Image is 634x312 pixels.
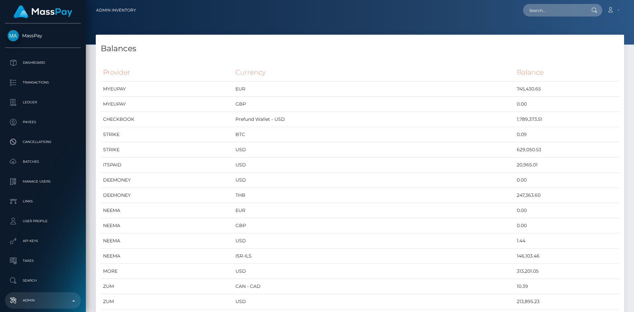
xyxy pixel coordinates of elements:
p: Payees [8,117,78,127]
p: Taxes [8,256,78,266]
td: STRIKE [101,127,233,142]
a: Dashboard [5,54,81,71]
img: MassPay [8,30,19,41]
p: API Keys [8,236,78,246]
td: NEEMA [101,233,233,249]
td: 0.09 [514,127,619,142]
a: Ledger [5,94,81,111]
th: Provider [101,63,233,82]
p: Dashboard [8,58,78,68]
td: MYEUPAY [101,97,233,112]
td: CHECKBOOK [101,112,233,127]
td: 629,050.53 [514,142,619,157]
td: THB [233,188,514,203]
p: Ledger [8,97,78,107]
td: ZUM [101,294,233,309]
td: MORE [101,264,233,279]
input: Search... [523,4,585,17]
td: USD [233,264,514,279]
td: CAN - CAD [233,279,514,294]
img: MassPay Logo [14,5,72,18]
p: Manage Users [8,177,78,187]
td: NEEMA [101,249,233,264]
td: NEEMA [101,203,233,218]
td: DEEMONEY [101,188,233,203]
td: USD [233,294,514,309]
td: ZUM [101,279,233,294]
td: 146,103.46 [514,249,619,264]
p: Batches [8,157,78,167]
td: USD [233,142,514,157]
th: Currency [233,63,514,82]
a: Search [5,272,81,289]
td: 0.00 [514,173,619,188]
td: STRIKE [101,142,233,157]
td: 247,363.60 [514,188,619,203]
p: Cancellations [8,137,78,147]
td: USD [233,233,514,249]
td: ISR-ILS [233,249,514,264]
a: Manage Users [5,173,81,190]
td: 10.39 [514,279,619,294]
td: 0.00 [514,203,619,218]
p: User Profile [8,216,78,226]
td: 745,430.65 [514,82,619,97]
td: USD [233,173,514,188]
p: Search [8,276,78,286]
td: 20,965.01 [514,157,619,173]
td: 0.00 [514,218,619,233]
td: ITSPAID [101,157,233,173]
p: Transactions [8,78,78,87]
td: DEEMONEY [101,173,233,188]
td: BTC [233,127,514,142]
td: 213,895.23 [514,294,619,309]
a: Admin Inventory [96,3,136,17]
td: 1,789,373.51 [514,112,619,127]
td: Prefund Wallet - USD [233,112,514,127]
a: API Keys [5,233,81,249]
td: 0.00 [514,97,619,112]
a: Batches [5,154,81,170]
td: EUR [233,82,514,97]
th: Balance [514,63,619,82]
td: NEEMA [101,218,233,233]
span: MassPay [5,33,81,39]
td: GBP [233,97,514,112]
a: User Profile [5,213,81,229]
a: Links [5,193,81,210]
a: Admin [5,292,81,309]
h4: Balances [101,43,619,54]
a: Transactions [5,74,81,91]
p: Links [8,196,78,206]
a: Taxes [5,253,81,269]
p: Admin [8,295,78,305]
td: 1.44 [514,233,619,249]
td: 313,201.05 [514,264,619,279]
a: Payees [5,114,81,130]
td: GBP [233,218,514,233]
td: USD [233,157,514,173]
td: EUR [233,203,514,218]
td: MYEUPAY [101,82,233,97]
a: Cancellations [5,134,81,150]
